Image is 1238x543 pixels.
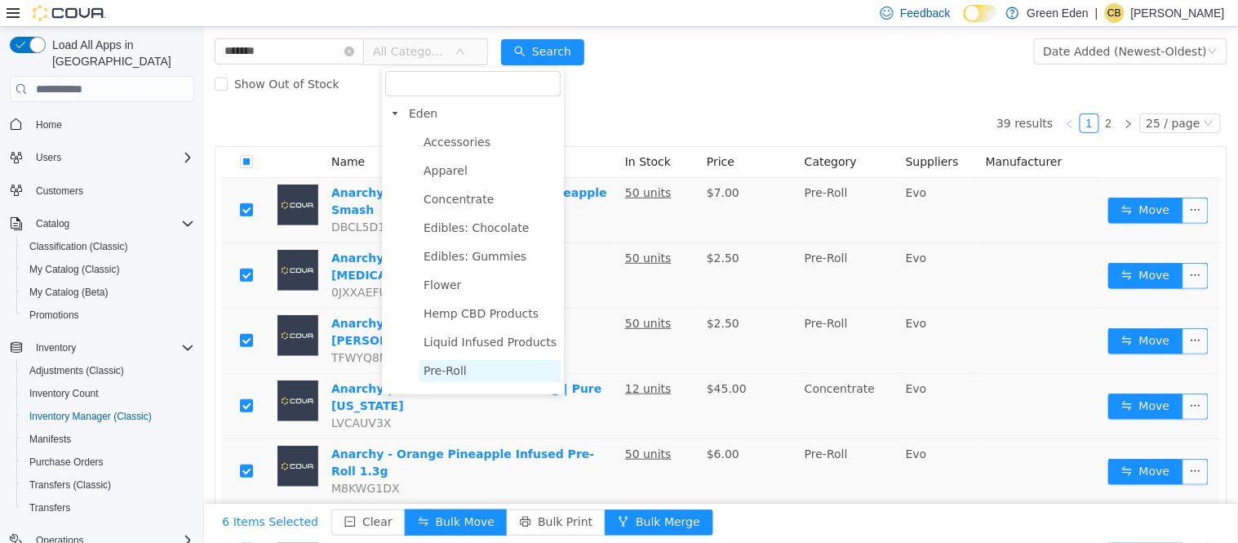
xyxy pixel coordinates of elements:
[36,118,62,131] span: Home
[594,412,695,478] td: Pre-Roll
[978,432,1005,458] button: icon: ellipsis
[36,151,61,164] span: Users
[297,12,380,38] button: icon: searchSearch
[205,80,233,93] span: Eden
[220,166,290,179] span: Concentrate
[23,475,118,495] a: Transfers (Classic)
[503,225,535,238] span: $2.50
[16,359,201,382] button: Adjustments (Classic)
[29,214,76,234] button: Catalog
[127,128,161,141] span: Name
[594,216,695,282] td: Pre-Roll
[16,451,201,474] button: Purchase Orders
[421,128,467,141] span: In Stock
[220,137,264,150] span: Apparel
[220,309,353,322] span: Liquid Infused Products
[16,235,201,258] button: Classification (Classic)
[36,217,69,230] span: Catalog
[29,180,194,201] span: Customers
[23,237,135,256] a: Classification (Classic)
[127,483,202,509] button: icon: minus-squareClear
[220,223,322,236] span: Edibles: Gummies
[36,185,83,198] span: Customers
[127,389,188,403] span: LVCAUV3X
[29,501,70,514] span: Transfers
[215,190,357,212] span: Edibles: Chocolate
[29,478,111,492] span: Transfers (Classic)
[201,76,357,98] span: Eden
[978,236,1005,262] button: icon: ellipsis
[181,44,357,69] input: filter select
[23,260,194,279] span: My Catalog (Classic)
[127,455,196,468] span: M8KWG1DX
[127,225,339,255] a: Anarchy | All Flower Pre Roll 1g | [MEDICAL_DATA]
[16,496,201,519] button: Transfers
[23,430,194,449] span: Manifests
[29,410,152,423] span: Inventory Manager (Classic)
[1027,3,1089,23] p: Green Eden
[1004,20,1014,31] i: icon: down
[127,324,191,337] span: TFWYQ8N0
[23,283,194,302] span: My Catalog (Beta)
[29,181,90,201] a: Customers
[3,179,201,203] button: Customers
[421,225,468,238] u: 50 units
[23,498,77,518] a: Transfers
[29,309,79,322] span: Promotions
[29,387,99,400] span: Inventory Count
[23,452,110,472] a: Purchase Orders
[503,421,535,434] span: $6.00
[16,304,201,327] button: Promotions
[23,260,126,279] a: My Catalog (Classic)
[702,355,723,368] span: Evo
[23,407,158,426] a: Inventory Manager (Classic)
[421,159,468,172] u: 50 units
[127,421,390,451] a: Anarchy - Orange Pineapple Infused Pre-Roll 1.3g
[920,92,930,102] i: icon: right
[594,151,695,216] td: Pre-Roll
[401,483,509,509] button: icon: forkBulk Merge
[16,281,201,304] button: My Catalog (Beta)
[702,128,755,141] span: Suppliers
[33,5,106,21] img: Cova
[16,382,201,405] button: Inventory Count
[601,128,653,141] span: Category
[215,133,357,155] span: Apparel
[16,428,201,451] button: Manifests
[140,20,150,29] i: icon: close-circle
[915,87,934,106] li: Next Page
[29,148,68,167] button: Users
[127,290,339,320] a: Anarchy | All Flower Pre Roll 1g | [PERSON_NAME]
[978,171,1005,197] button: icon: ellipsis
[1108,3,1122,23] span: CB
[900,5,950,21] span: Feedback
[904,301,979,327] button: icon: swapMove
[1105,3,1125,23] div: Christa Bumpous
[29,433,71,446] span: Manifests
[856,87,876,106] li: Previous Page
[23,361,131,381] a: Adjustments (Classic)
[16,405,201,428] button: Inventory Manager (Classic)
[23,407,194,426] span: Inventory Manager (Classic)
[29,364,124,377] span: Adjustments (Classic)
[503,159,535,172] span: $7.00
[46,37,194,69] span: Load All Apps in [GEOGRAPHIC_DATA]
[978,367,1005,393] button: icon: ellipsis
[215,162,357,184] span: Concentrate
[251,20,261,31] i: icon: down
[73,419,114,460] img: Anarchy - Orange Pineapple Infused Pre-Roll 1.3g placeholder
[29,115,69,135] a: Home
[23,305,86,325] a: Promotions
[904,432,979,458] button: icon: swapMove
[702,225,723,238] span: Evo
[943,87,996,105] div: 25 / page
[1095,3,1098,23] p: |
[16,474,201,496] button: Transfers (Classic)
[201,483,304,509] button: icon: swapBulk Move
[23,384,105,403] a: Inventory Count
[16,258,201,281] button: My Catalog (Classic)
[876,87,895,106] li: 1
[421,421,468,434] u: 50 units
[127,355,398,385] a: Anarchy | Baller Bucket Crumble 5g | Pure [US_STATE]
[896,87,914,105] a: 2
